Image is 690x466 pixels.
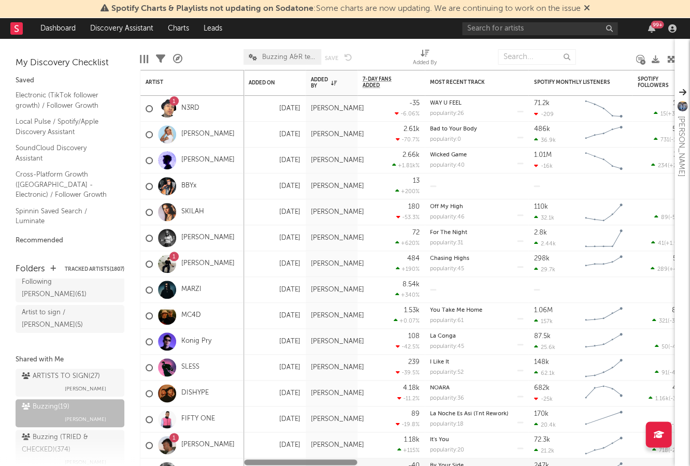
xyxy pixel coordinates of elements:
div: [PERSON_NAME] [311,156,364,165]
span: Buzzing A&R team [262,54,316,61]
svg: Chart title [580,406,627,432]
svg: Chart title [580,432,627,458]
div: [DATE] [249,361,300,374]
div: 87.5k [534,333,550,340]
a: N3RD [181,104,199,113]
div: I Like It [430,359,523,365]
a: [PERSON_NAME] [181,130,235,139]
input: Search... [498,49,576,65]
div: ( ) [648,395,689,402]
div: -11.2 % [397,395,420,402]
span: 50 [661,344,668,350]
div: 110k [534,203,548,210]
div: 72 [412,229,420,236]
div: 2.44k [534,240,555,247]
div: You Take Me Home [430,308,523,313]
div: 32.1k [534,214,554,221]
div: Spotify Followers [637,76,673,89]
div: [PERSON_NAME] [311,105,364,113]
div: 1.01M [534,152,551,158]
div: [DATE] [249,387,300,400]
div: popularity: 45 [430,344,464,349]
div: La Noche Es Asi (Tnt Rework) [430,411,523,417]
div: +115 % [397,447,420,454]
a: SLESS [181,363,199,372]
div: [PERSON_NAME] [311,208,364,216]
div: A&R Pipeline [173,44,182,74]
div: Buzzing ( 19 ) [22,401,69,413]
div: NOARA [430,385,523,391]
div: +620 % [395,240,420,246]
svg: Chart title [580,381,627,406]
span: : Some charts are now updating. We are continuing to work on the issue [111,5,580,13]
div: +200 % [395,188,420,195]
a: You Take Me Home [430,308,482,313]
span: 718 [658,448,668,454]
div: For The Night [430,230,523,236]
span: 321 [658,318,667,324]
div: -19.8 % [396,421,420,428]
div: [PERSON_NAME] [311,286,364,294]
a: Off My High [430,204,463,210]
div: 4.18k [403,385,420,391]
div: Most Recent Track [430,79,508,85]
div: popularity: 36 [430,396,464,401]
div: Filters [156,44,165,74]
svg: Chart title [580,96,627,122]
span: [PERSON_NAME] [65,413,106,426]
div: -70.7 % [396,136,420,143]
div: Spotify Monthly Listeners [534,79,611,85]
div: 20.4k [534,421,555,428]
a: Discovery Assistant [83,18,161,39]
div: +1.81k % [392,162,420,169]
a: I Like It [430,359,449,365]
div: ARTISTS TO SIGN ( 27 ) [22,370,100,383]
div: 25.6k [534,344,555,351]
div: Added By [413,57,437,69]
div: [PERSON_NAME] [674,116,687,177]
a: Chasing Highs [430,256,469,261]
div: -16k [534,163,552,169]
a: Dashboard [33,18,83,39]
div: [PERSON_NAME] [311,441,364,449]
div: 170k [534,411,548,417]
div: [PERSON_NAME] [311,415,364,424]
div: 36.9k [534,137,555,143]
div: 484 [407,255,420,262]
div: 682k [534,385,549,391]
button: Save [325,55,338,61]
a: BBYx [181,182,196,191]
div: popularity: 40 [430,163,465,168]
svg: Chart title [580,329,627,355]
a: La Conga [430,333,456,339]
a: Buzzing(19)[PERSON_NAME] [16,399,124,427]
div: popularity: 52 [430,370,464,375]
div: 108 [408,333,420,340]
div: [PERSON_NAME] [311,182,364,191]
div: [DATE] [249,258,300,270]
a: Wicked Game [430,152,467,158]
div: Following [PERSON_NAME] ( 61 ) [22,276,95,301]
div: +190 % [396,266,420,272]
a: FIFTY ONE [181,415,215,424]
div: 1.06M [534,307,552,314]
svg: Chart title [580,122,627,148]
a: SKILAH [181,208,204,216]
div: Added By [413,44,437,74]
div: 8.54k [403,281,420,288]
div: 89 [411,411,420,417]
button: Tracked Artists(1807) [65,267,124,272]
a: DISHYPE [181,389,209,398]
svg: Chart title [580,148,627,173]
div: Saved [16,75,124,87]
a: [PERSON_NAME] [181,441,235,449]
div: ( ) [654,214,689,221]
div: popularity: 31 [430,240,463,246]
div: 239 [408,359,420,366]
div: [DATE] [249,336,300,348]
div: -53.3 % [396,214,420,221]
span: Dismiss [583,5,590,13]
div: Chasing Highs [430,256,523,261]
div: [DATE] [249,128,300,141]
span: 731 [660,137,669,143]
